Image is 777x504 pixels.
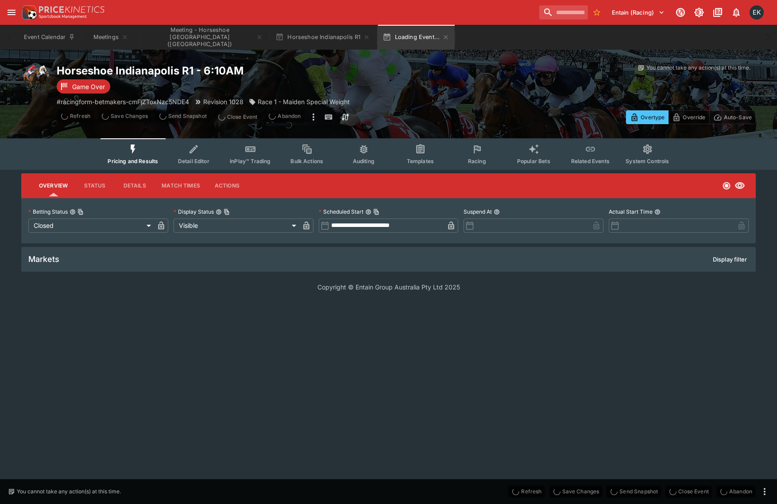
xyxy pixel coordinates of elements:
[590,5,604,20] button: No Bookmarks
[626,110,669,124] button: Overtype
[673,4,688,20] button: Connected to PK
[668,110,709,124] button: Override
[101,138,676,170] div: Event type filters
[377,25,455,50] button: Loading Event...
[155,175,207,196] button: Match Times
[494,209,500,215] button: Suspend At
[57,64,406,78] h2: Copy To Clipboard
[224,209,230,215] button: Copy To Clipboard
[728,4,744,20] button: Notifications
[539,5,588,20] input: search
[174,208,214,215] p: Display Status
[750,5,764,20] div: Emily Kim
[178,158,209,164] span: Detail Editor
[39,6,104,13] img: PriceKinetics
[28,219,154,233] div: Closed
[365,209,371,215] button: Scheduled StartCopy To Clipboard
[626,158,669,164] span: System Controls
[722,181,731,190] svg: Closed
[216,209,222,215] button: Display StatusCopy To Clipboard
[264,111,304,120] span: Mark an event as closed and abandoned.
[517,158,550,164] span: Popular Bets
[82,25,139,50] button: Meetings
[72,82,105,91] p: Game Over
[747,3,766,22] button: Emily Kim
[654,209,661,215] button: Actual Start Time
[70,209,76,215] button: Betting StatusCopy To Clipboard
[174,219,299,233] div: Visible
[353,158,375,164] span: Auditing
[108,158,158,164] span: Pricing and Results
[709,110,756,124] button: Auto-Save
[707,252,752,266] button: Display filter
[626,110,756,124] div: Start From
[290,158,323,164] span: Bulk Actions
[19,25,81,50] button: Event Calendar
[77,209,84,215] button: Copy To Clipboard
[691,4,707,20] button: Toggle light/dark mode
[464,208,492,215] p: Suspend At
[641,113,665,122] p: Overtype
[21,64,50,92] img: horse_racing.png
[724,113,752,122] p: Auto-Save
[759,486,770,497] button: more
[17,488,121,496] p: You cannot take any action(s) at this time.
[28,208,68,215] p: Betting Status
[319,208,363,215] p: Scheduled Start
[141,25,268,50] button: Meeting - Horseshoe Indianapolis (USA)
[308,110,319,124] button: more
[270,25,375,50] button: Horseshoe Indianapolis R1
[607,5,670,20] button: Select Tenant
[734,180,745,191] svg: Visible
[407,158,434,164] span: Templates
[28,254,59,264] h5: Markets
[468,158,486,164] span: Racing
[230,158,271,164] span: InPlay™ Trading
[75,175,115,196] button: Status
[32,175,75,196] button: Overview
[19,4,37,21] img: PriceKinetics Logo
[39,15,87,19] img: Sportsbook Management
[710,4,726,20] button: Documentation
[57,97,189,106] p: Copy To Clipboard
[207,175,247,196] button: Actions
[258,97,350,106] p: Race 1 - Maiden Special Weight
[646,64,750,72] p: You cannot take any action(s) at this time.
[249,97,350,106] div: Race 1 - Maiden Special Weight
[115,175,155,196] button: Details
[609,208,653,215] p: Actual Start Time
[4,4,19,20] button: open drawer
[683,113,705,122] p: Override
[716,486,756,495] span: Mark an event as closed and abandoned.
[203,97,244,106] p: Revision 1028
[571,158,610,164] span: Related Events
[373,209,379,215] button: Copy To Clipboard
